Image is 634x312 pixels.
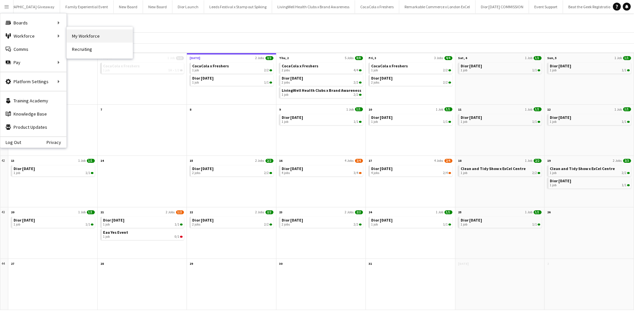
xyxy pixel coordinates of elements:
[346,107,354,112] span: 1 Job
[282,75,362,85] a: Dior [DATE]2 jobs2/2
[0,140,21,145] a: Log Out
[461,223,467,226] span: 1 job
[550,166,615,171] span: Clean and Tidy Show x ExCel Centre
[461,166,526,171] span: Clean and Tidy Show x ExCel Centre
[443,81,448,85] span: 2/2
[67,43,133,56] a: Recruiting
[190,107,191,112] span: 8
[67,29,133,43] a: My Workforce
[279,56,289,60] span: Thu, 2
[354,120,358,124] span: 1/1
[525,107,532,112] span: 1 Job
[11,158,14,163] span: 13
[143,0,172,13] button: New Board
[627,184,630,186] span: 1/1
[371,63,408,68] span: CocaCola x Freshers
[627,121,630,123] span: 1/1
[175,235,179,239] span: 0/1
[461,120,467,124] span: 1 job
[14,166,35,171] span: Dior October 2025
[547,56,556,60] span: Sun, 5
[444,107,452,111] span: 1/1
[0,156,8,207] div: 42
[458,158,461,163] span: 18
[269,82,272,84] span: 1/1
[461,115,482,120] span: Dior October 2025
[60,0,114,13] button: Family Experiential Event
[529,0,563,13] button: Event Support
[282,166,303,171] span: Dior October 2025
[354,81,358,85] span: 2/2
[355,0,399,13] button: CocaCola x Freshers
[279,107,281,112] span: 9
[550,120,556,124] span: 1 job
[355,56,363,60] span: 8/8
[448,224,451,225] span: 1/1
[550,115,571,120] span: Dior October 2025
[0,29,66,43] div: Workforce
[282,93,288,97] span: 1 job
[190,56,200,60] span: [DATE]
[272,0,355,13] button: LivingWell Health Clubs x Brand Awareness
[371,76,393,81] span: Dior October 2025
[192,76,214,81] span: Dior October 2025
[264,171,269,175] span: 2/2
[550,68,556,72] span: 1 job
[282,165,362,175] a: Dior [DATE]4 jobs3/4
[168,68,172,72] span: 1A
[461,63,541,72] a: Dior [DATE]1 job1/1
[103,63,183,72] a: CocaCola x Freshers1 job1A•1/2
[443,120,448,124] span: 1/1
[265,56,273,60] span: 3/3
[0,43,66,56] a: Comms
[0,94,66,107] a: Training Academy
[180,69,183,71] span: 1/2
[461,165,541,175] a: Clean and Tidy Show x ExCel Centre1 job2/2
[264,223,269,226] span: 2/2
[534,56,542,60] span: 1/1
[103,68,110,72] span: 1 job
[269,172,272,174] span: 2/2
[14,218,35,223] span: Dior October 2025
[14,165,93,175] a: Dior [DATE]1 job1/1
[176,56,184,60] span: 1/2
[11,210,14,214] span: 20
[167,56,175,60] span: 1 Job
[282,115,303,120] span: Dior October 2025
[436,210,443,214] span: 1 Job
[282,68,290,72] span: 2 jobs
[443,68,448,72] span: 2/2
[550,183,556,187] span: 1 job
[192,171,200,175] span: 2 jobs
[103,229,183,239] a: Eau Yes Event1 job0/1
[622,183,626,187] span: 1/1
[354,223,358,226] span: 2/2
[192,218,214,223] span: Dior October 2025
[550,63,630,72] a: Dior [DATE]1 job1/1
[371,68,378,72] span: 1 job
[359,224,362,225] span: 2/2
[355,107,363,111] span: 1/1
[180,236,183,238] span: 0/1
[369,56,376,60] span: Fri, 3
[190,158,193,163] span: 15
[623,159,631,163] span: 3/3
[475,0,529,13] button: Dior [DATE] COMMISSION
[547,210,550,214] span: 26
[622,120,626,124] span: 1/1
[371,120,378,124] span: 1 job
[0,207,8,259] div: 43
[371,115,393,120] span: Dior October 2025
[279,158,282,163] span: 16
[91,172,93,174] span: 1/1
[0,107,66,121] a: Knowledge Base
[172,0,204,13] button: Dior Launch
[282,76,303,81] span: Dior October 2025
[355,210,363,214] span: 2/2
[371,217,451,226] a: Dior [DATE]1 job1/1
[371,75,451,85] a: Dior [DATE]2 jobs2/2
[269,224,272,225] span: 2/2
[192,166,214,171] span: Dior October 2025
[354,171,358,175] span: 3/4
[0,121,66,134] a: Product Updates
